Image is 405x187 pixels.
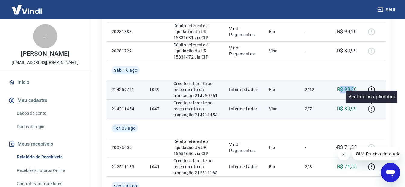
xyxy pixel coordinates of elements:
[337,105,357,113] p: R$ 80,99
[338,148,350,160] iframe: Fechar mensagem
[305,106,323,112] p: 2/7
[376,4,398,15] button: Sair
[336,47,357,55] p: -R$ 80,99
[149,106,163,112] p: 1047
[337,86,357,93] p: R$ 93,20
[269,144,295,151] p: Elo
[112,48,140,54] p: 20281729
[14,164,83,177] a: Recebíveis Futuros Online
[229,87,259,93] p: Intermediador
[112,29,140,35] p: 20281888
[305,87,323,93] p: 2/12
[269,106,295,112] p: Visa
[352,147,400,160] iframe: Mensagem da empresa
[7,138,83,151] button: Meus recebíveis
[337,163,357,170] p: R$ 71,55
[7,0,46,19] img: Vindi
[269,29,295,35] p: Elo
[112,164,140,170] p: 212511183
[114,67,137,73] span: Sáb, 16 ago
[229,26,259,38] p: Vindi Pagamentos
[336,28,357,35] p: -R$ 93,20
[33,24,57,48] div: J
[173,81,220,99] p: Crédito referente ao recebimento da transação 214259761
[4,4,51,9] span: Olá! Precisa de ajuda?
[305,144,323,151] p: -
[149,87,163,93] p: 1049
[229,45,259,57] p: Vindi Pagamentos
[14,121,83,133] a: Dados de login
[229,141,259,154] p: Vindi Pagamentos
[305,29,323,35] p: -
[112,87,140,93] p: 214259761
[14,151,83,163] a: Relatório de Recebíveis
[305,164,323,170] p: 2/3
[7,76,83,89] a: Início
[229,164,259,170] p: Intermediador
[173,158,220,176] p: Crédito referente ao recebimento da transação 212511183
[21,51,69,57] p: [PERSON_NAME]
[173,100,220,118] p: Crédito referente ao recebimento da transação 214211454
[381,163,400,182] iframe: Botão para abrir a janela de mensagens
[305,48,323,54] p: -
[229,106,259,112] p: Intermediador
[112,106,140,112] p: 214211454
[269,164,295,170] p: Elo
[348,93,395,100] p: Ver tarifas aplicadas
[114,125,135,131] span: Ter, 05 ago
[173,42,220,60] p: Débito referente à liquidação da UR 15831472 via CIP
[173,23,220,41] p: Débito referente à liquidação da UR 15831631 via CIP
[269,48,295,54] p: Visa
[149,164,163,170] p: 1041
[173,138,220,157] p: Débito referente à liquidação da UR 15656656 via CIP
[269,87,295,93] p: Elo
[7,94,83,107] button: Meu cadastro
[12,59,78,66] p: [EMAIL_ADDRESS][DOMAIN_NAME]
[336,144,357,151] p: -R$ 71,55
[14,107,83,119] a: Dados da conta
[112,144,140,151] p: 20076005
